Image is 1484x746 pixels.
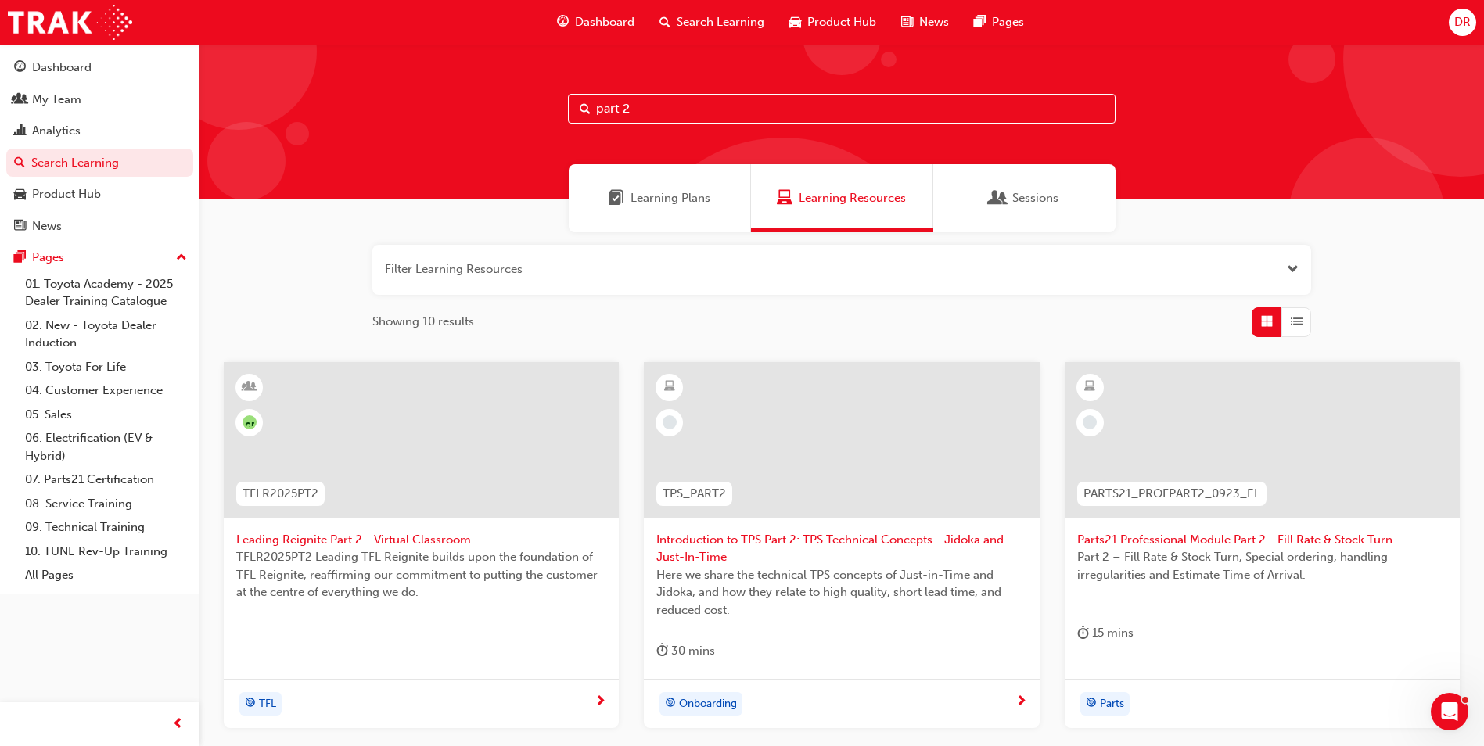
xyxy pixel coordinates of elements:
[14,124,26,138] span: chart-icon
[777,6,889,38] a: car-iconProduct Hub
[595,695,606,709] span: next-icon
[19,540,193,564] a: 10. TUNE Rev-Up Training
[6,53,193,82] a: Dashboard
[807,13,876,31] span: Product Hub
[679,695,737,713] span: Onboarding
[1454,13,1471,31] span: DR
[1291,313,1303,331] span: List
[663,415,677,429] span: learningRecordVerb_NONE-icon
[32,185,101,203] div: Product Hub
[6,85,193,114] a: My Team
[1449,9,1476,36] button: DR
[665,694,676,714] span: target-icon
[568,94,1116,124] input: Search...
[789,13,801,32] span: car-icon
[1015,695,1027,709] span: next-icon
[19,272,193,314] a: 01. Toyota Academy - 2025 Dealer Training Catalogue
[1086,694,1097,714] span: target-icon
[14,156,25,170] span: search-icon
[1100,695,1124,713] span: Parts
[1261,313,1273,331] span: Grid
[751,164,933,232] a: Learning ResourcesLearning Resources
[6,180,193,209] a: Product Hub
[889,6,961,38] a: news-iconNews
[6,212,193,241] a: News
[14,61,26,75] span: guage-icon
[243,485,318,503] span: TFLR2025PT2
[544,6,647,38] a: guage-iconDashboard
[1083,485,1260,503] span: PARTS21_PROFPART2_0923_EL
[6,243,193,272] button: Pages
[14,251,26,265] span: pages-icon
[974,13,986,32] span: pages-icon
[14,188,26,202] span: car-icon
[1084,377,1095,397] span: learningResourceType_ELEARNING-icon
[575,13,634,31] span: Dashboard
[557,13,569,32] span: guage-icon
[1083,415,1097,429] span: learningRecordVerb_NONE-icon
[1077,548,1447,583] span: Part 2 – Fill Rate & Stock Turn, Special ordering, handling irregularities and Estimate Time of A...
[19,378,193,403] a: 04. Customer Experience
[6,149,193,178] a: Search Learning
[1287,260,1299,278] button: Open the filter
[224,362,619,728] a: null-iconTFLR2025PT2Leading Reignite Part 2 - Virtual ClassroomTFLR2025PT2 Leading TFL Reignite b...
[656,531,1026,566] span: Introduction to TPS Part 2: TPS Technical Concepts - Jidoka and Just-In-Time
[569,164,751,232] a: Learning PlansLearning Plans
[32,122,81,140] div: Analytics
[664,377,675,397] span: learningResourceType_ELEARNING-icon
[961,6,1037,38] a: pages-iconPages
[32,217,62,235] div: News
[631,189,710,207] span: Learning Plans
[245,694,256,714] span: target-icon
[656,641,715,661] div: 30 mins
[259,695,276,713] span: TFL
[609,189,624,207] span: Learning Plans
[919,13,949,31] span: News
[19,426,193,468] a: 06. Electrification (EV & Hybrid)
[1077,531,1447,549] span: Parts21 Professional Module Part 2 - Fill Rate & Stock Turn
[236,531,606,549] span: Leading Reignite Part 2 - Virtual Classroom
[32,91,81,109] div: My Team
[19,355,193,379] a: 03. Toyota For Life
[799,189,906,207] span: Learning Resources
[990,189,1006,207] span: Sessions
[32,249,64,267] div: Pages
[372,313,474,331] span: Showing 10 results
[172,715,184,734] span: prev-icon
[644,362,1039,728] a: TPS_PART2Introduction to TPS Part 2: TPS Technical Concepts - Jidoka and Just-In-TimeHere we shar...
[1065,362,1460,728] a: PARTS21_PROFPART2_0923_ELParts21 Professional Module Part 2 - Fill Rate & Stock TurnPart 2 – Fill...
[659,13,670,32] span: search-icon
[19,515,193,540] a: 09. Technical Training
[580,100,591,118] span: Search
[6,50,193,243] button: DashboardMy TeamAnalyticsSearch LearningProduct HubNews
[1012,189,1058,207] span: Sessions
[32,59,92,77] div: Dashboard
[647,6,777,38] a: search-iconSearch Learning
[243,415,257,429] span: null-icon
[663,485,726,503] span: TPS_PART2
[8,5,132,40] img: Trak
[236,548,606,601] span: TFLR2025PT2 Leading TFL Reignite builds upon the foundation of TFL Reignite, reaffirming our comm...
[933,164,1116,232] a: SessionsSessions
[19,468,193,492] a: 07. Parts21 Certification
[19,563,193,587] a: All Pages
[19,492,193,516] a: 08. Service Training
[777,189,792,207] span: Learning Resources
[1431,693,1468,730] iframe: Intercom live chat
[14,220,26,234] span: news-icon
[19,314,193,355] a: 02. New - Toyota Dealer Induction
[244,377,255,397] span: learningResourceType_INSTRUCTOR_LED-icon
[1077,623,1089,643] span: duration-icon
[656,566,1026,619] span: Here we share the technical TPS concepts of Just-in-Time and Jidoka, and how they relate to high ...
[6,117,193,145] a: Analytics
[656,641,668,661] span: duration-icon
[992,13,1024,31] span: Pages
[1077,623,1134,643] div: 15 mins
[677,13,764,31] span: Search Learning
[901,13,913,32] span: news-icon
[19,403,193,427] a: 05. Sales
[14,93,26,107] span: people-icon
